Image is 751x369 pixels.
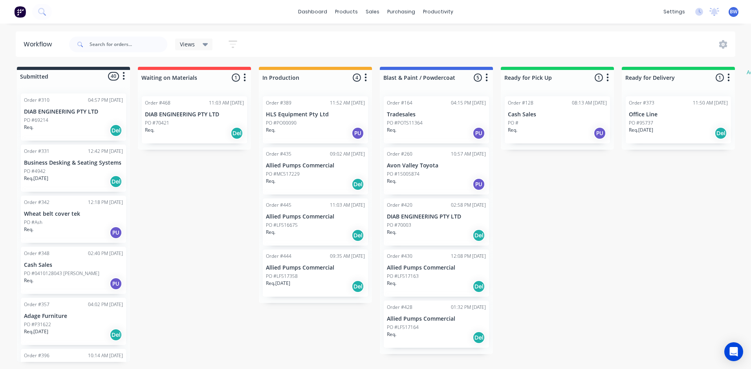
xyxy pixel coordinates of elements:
p: Req. [387,331,396,338]
p: DIAB ENGINEERING PTY LTD [145,111,244,118]
div: Order #34802:40 PM [DATE]Cash SalesPO #0410128043 [PERSON_NAME]Req.PU [21,247,126,294]
p: Req. [DATE] [266,280,290,287]
div: Order #31004:57 PM [DATE]DIAB ENGINEERING PTY LTDPO #69214Req.Del [21,94,126,141]
p: Office Line [629,111,728,118]
div: Order #373 [629,99,654,106]
div: 04:15 PM [DATE] [451,99,486,106]
div: Order #42002:58 PM [DATE]DIAB ENGINEERING PTY LTDPO #70003Req.Del [384,198,489,246]
div: Del [714,127,727,140]
p: PO #LF517164 [387,324,419,331]
p: PO # [508,119,518,127]
div: 12:08 PM [DATE] [451,253,486,260]
p: PO #95737 [629,119,653,127]
a: dashboard [294,6,331,18]
div: Order #445 [266,202,291,209]
div: 11:03 AM [DATE] [330,202,365,209]
div: Order #389 [266,99,291,106]
p: PO #69214 [24,117,48,124]
p: Req. [145,127,154,134]
div: Order #468 [145,99,170,106]
p: Req. [24,277,33,284]
div: Order #428 [387,304,412,311]
p: Allied Pumps Commercial [266,264,365,271]
div: 04:02 PM [DATE] [88,301,123,308]
p: Cash Sales [24,262,123,268]
div: sales [362,6,383,18]
p: PO #PO00090 [266,119,297,127]
div: Order #164 [387,99,412,106]
p: Cash Sales [508,111,607,118]
p: PO #LF516675 [266,222,298,229]
p: Wheat belt cover tek [24,211,123,217]
div: Order #357 [24,301,49,308]
p: Req. [387,229,396,236]
div: Del [352,280,364,293]
div: Order #128 [508,99,533,106]
p: PO #LF517163 [387,273,419,280]
div: Del [473,229,485,242]
p: Req. [266,229,275,236]
div: Order #44409:35 AM [DATE]Allied Pumps CommercialPO #LF517358Req.[DATE]Del [263,250,368,297]
div: 09:35 AM [DATE] [330,253,365,260]
div: 10:14 AM [DATE] [88,352,123,359]
p: PO #MC517229 [266,171,300,178]
p: PO #0410128043 [PERSON_NAME] [24,270,99,277]
p: PO #Ash [24,219,42,226]
p: Req. [24,226,33,233]
p: Req. [24,124,33,131]
div: Del [231,127,243,140]
div: 09:02 AM [DATE] [330,151,365,158]
div: Order #43509:02 AM [DATE]Allied Pumps CommercialPO #MC517229Req.Del [263,147,368,195]
div: Order #342 [24,199,49,206]
p: Req. [266,127,275,134]
p: Req. [DATE] [629,127,653,134]
div: Del [473,280,485,293]
p: Avon Valley Toyota [387,162,486,169]
div: Del [110,175,122,188]
input: Search for orders... [90,37,167,52]
div: Order #420 [387,202,412,209]
p: PO #P31622 [24,321,51,328]
p: Req. [508,127,517,134]
div: products [331,6,362,18]
div: Del [473,331,485,344]
p: Req. [387,280,396,287]
p: PO #70003 [387,222,411,229]
div: Order #37311:50 AM [DATE]Office LinePO #95737Req.[DATE]Del [626,96,731,143]
div: PU [593,127,606,140]
p: Adage Furniture [24,313,123,319]
img: Factory [14,6,26,18]
div: 08:13 AM [DATE] [572,99,607,106]
div: Order #430 [387,253,412,260]
div: Order #35704:02 PM [DATE]Adage FurniturePO #P31622Req.[DATE]Del [21,298,126,345]
div: Order #26010:57 AM [DATE]Avon Valley ToyotaPO #15005874Req.PU [384,147,489,195]
div: Order #435 [266,151,291,158]
p: Allied Pumps Commercial [387,316,486,322]
div: 12:42 PM [DATE] [88,148,123,155]
p: Allied Pumps Commercial [387,264,486,271]
p: Allied Pumps Commercial [266,213,365,220]
div: Order #42801:32 PM [DATE]Allied Pumps CommercialPO #LF517164Req.Del [384,301,489,348]
div: settings [659,6,689,18]
p: PO #LF517358 [266,273,298,280]
div: 02:58 PM [DATE] [451,202,486,209]
p: HLS Equipment Pty Ltd [266,111,365,118]
div: PU [110,226,122,239]
p: PO #70421 [145,119,169,127]
div: Order #348 [24,250,49,257]
p: DIAB ENGINEERING PTY LTD [24,108,123,115]
div: 04:57 PM [DATE] [88,97,123,104]
div: Del [352,229,364,242]
p: Allied Pumps Commercial [266,162,365,169]
p: Tradesales [387,111,486,118]
div: Order #396 [24,352,49,359]
div: PU [352,127,364,140]
div: PU [473,178,485,191]
p: Business Desking & Seating Systems [24,160,123,166]
div: 11:50 AM [DATE] [693,99,728,106]
div: 01:32 PM [DATE] [451,304,486,311]
div: 02:40 PM [DATE] [88,250,123,257]
div: Order #331 [24,148,49,155]
div: 11:03 AM [DATE] [209,99,244,106]
div: 10:57 AM [DATE] [451,151,486,158]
